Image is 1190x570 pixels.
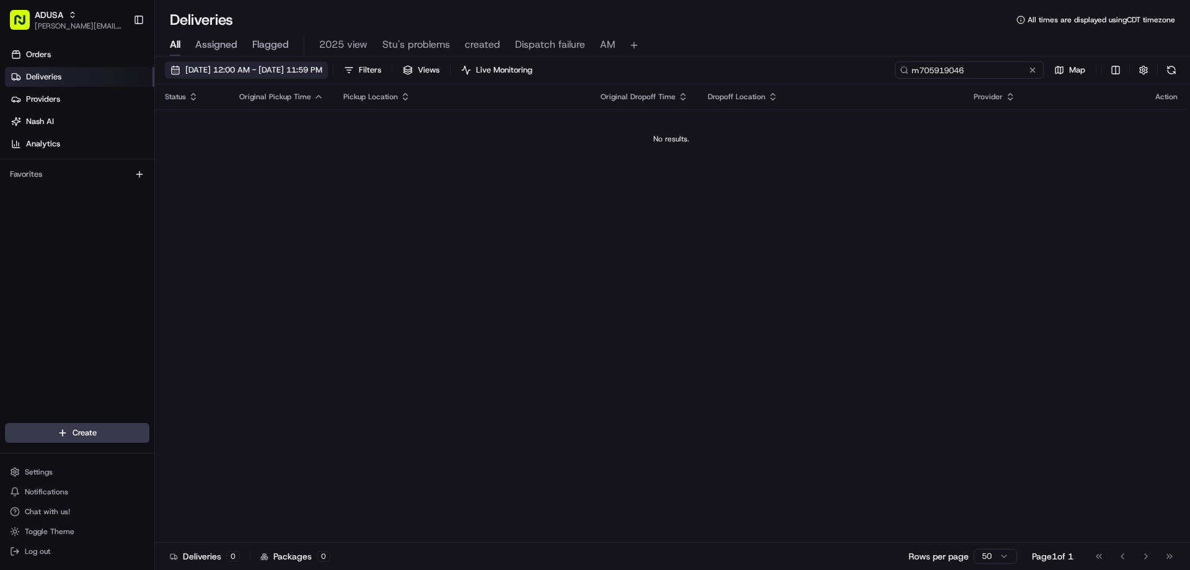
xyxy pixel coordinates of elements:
[600,37,615,52] span: AM
[26,94,60,105] span: Providers
[12,181,22,191] div: 📗
[5,5,128,35] button: ADUSA[PERSON_NAME][EMAIL_ADDRESS][PERSON_NAME][DOMAIN_NAME]
[5,463,149,481] button: Settings
[105,181,115,191] div: 💻
[185,65,322,76] span: [DATE] 12:00 AM - [DATE] 11:59 PM
[226,551,240,562] div: 0
[12,50,226,69] p: Welcome 👋
[338,61,387,79] button: Filters
[123,210,150,220] span: Pylon
[26,71,61,82] span: Deliveries
[165,92,186,102] span: Status
[239,92,311,102] span: Original Pickup Time
[42,118,203,131] div: Start new chat
[211,122,226,137] button: Start new chat
[317,551,330,562] div: 0
[382,37,450,52] span: Stu's problems
[5,503,149,520] button: Chat with us!
[25,527,74,537] span: Toggle Theme
[601,92,676,102] span: Original Dropoff Time
[252,37,289,52] span: Flagged
[1049,61,1091,79] button: Map
[465,37,500,52] span: created
[5,67,154,87] a: Deliveries
[418,65,439,76] span: Views
[35,21,123,31] button: [PERSON_NAME][EMAIL_ADDRESS][PERSON_NAME][DOMAIN_NAME]
[12,12,37,37] img: Nash
[515,37,585,52] span: Dispatch failure
[397,61,445,79] button: Views
[117,180,199,192] span: API Documentation
[5,423,149,443] button: Create
[25,546,50,556] span: Log out
[42,131,157,141] div: We're available if you need us!
[5,164,149,184] div: Favorites
[25,180,95,192] span: Knowledge Base
[1155,92,1178,102] div: Action
[25,467,53,477] span: Settings
[170,10,233,30] h1: Deliveries
[100,175,204,197] a: 💻API Documentation
[25,487,68,497] span: Notifications
[165,61,328,79] button: [DATE] 12:00 AM - [DATE] 11:59 PM
[73,427,97,439] span: Create
[170,550,240,563] div: Deliveries
[1069,65,1085,76] span: Map
[1163,61,1180,79] button: Refresh
[160,134,1183,144] div: No results.
[5,89,154,109] a: Providers
[456,61,538,79] button: Live Monitoring
[319,37,368,52] span: 2025 view
[359,65,381,76] span: Filters
[170,37,180,52] span: All
[5,112,154,131] a: Nash AI
[26,49,51,60] span: Orders
[5,483,149,501] button: Notifications
[5,134,154,154] a: Analytics
[476,65,532,76] span: Live Monitoring
[5,45,154,65] a: Orders
[5,543,149,560] button: Log out
[895,61,1044,79] input: Type to search
[26,138,60,149] span: Analytics
[1032,550,1073,563] div: Page 1 of 1
[7,175,100,197] a: 📗Knowledge Base
[26,116,54,127] span: Nash AI
[260,550,330,563] div: Packages
[343,92,398,102] span: Pickup Location
[32,80,205,93] input: Clear
[909,550,969,563] p: Rows per page
[12,118,35,141] img: 1736555255976-a54dd68f-1ca7-489b-9aae-adbdc363a1c4
[195,37,237,52] span: Assigned
[5,523,149,540] button: Toggle Theme
[25,507,70,517] span: Chat with us!
[35,9,63,21] button: ADUSA
[1028,15,1175,25] span: All times are displayed using CDT timezone
[87,210,150,220] a: Powered byPylon
[974,92,1003,102] span: Provider
[708,92,765,102] span: Dropoff Location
